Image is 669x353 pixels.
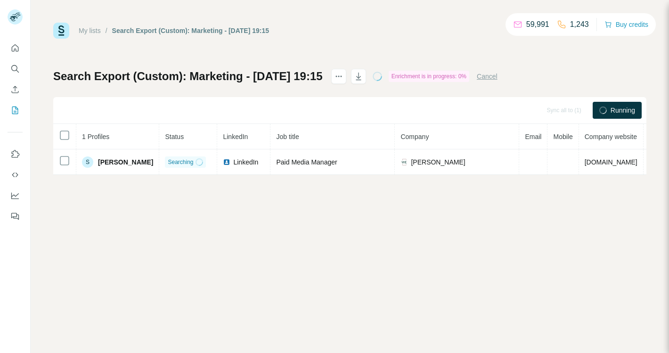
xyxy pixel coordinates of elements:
span: Paid Media Manager [276,158,337,166]
div: Search Export (Custom): Marketing - [DATE] 19:15 [112,26,269,35]
button: Cancel [477,72,498,81]
span: Email [525,133,541,140]
img: Surfe Logo [53,23,69,39]
span: Running [611,106,635,115]
span: Company [400,133,429,140]
span: Company website [585,133,637,140]
li: / [106,26,107,35]
button: Enrich CSV [8,81,23,98]
span: LinkedIn [233,157,258,167]
button: actions [331,69,346,84]
span: LinkedIn [223,133,248,140]
button: Search [8,60,23,77]
span: Mobile [553,133,572,140]
img: LinkedIn logo [223,158,230,166]
span: [DOMAIN_NAME] [585,158,637,166]
h1: Search Export (Custom): Marketing - [DATE] 19:15 [53,69,323,84]
button: Use Surfe API [8,166,23,183]
span: Job title [276,133,299,140]
button: Buy credits [604,18,648,31]
div: S [82,156,93,168]
div: Enrichment is in progress: 0% [389,71,469,82]
img: company-logo [400,158,408,166]
span: 1 Profiles [82,133,109,140]
span: [PERSON_NAME] [98,157,153,167]
p: 59,991 [526,19,549,30]
button: Feedback [8,208,23,225]
button: Quick start [8,40,23,57]
a: My lists [79,27,101,34]
button: Use Surfe on LinkedIn [8,146,23,163]
p: 1,243 [570,19,589,30]
span: Status [165,133,184,140]
button: My lists [8,102,23,119]
span: [PERSON_NAME] [411,157,465,167]
span: Searching [168,158,193,166]
button: Dashboard [8,187,23,204]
